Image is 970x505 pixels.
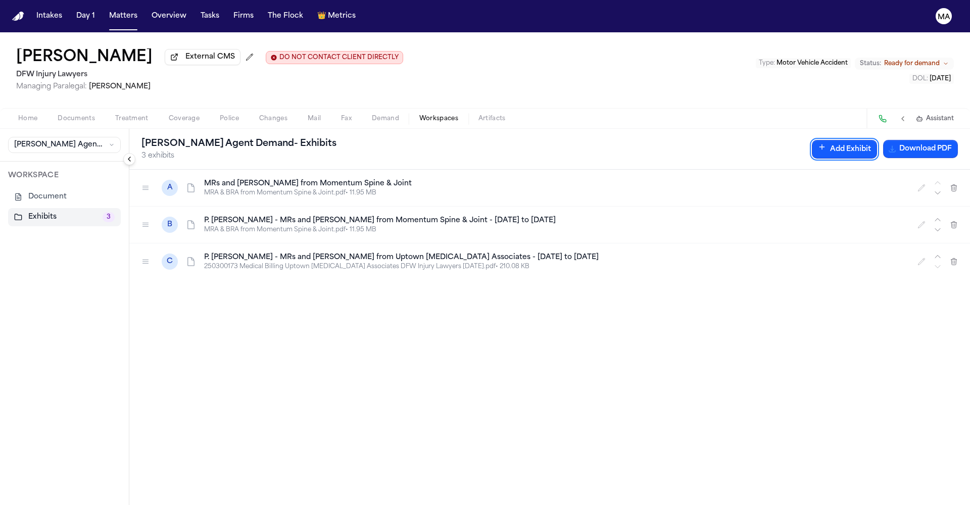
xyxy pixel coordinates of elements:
[32,7,66,25] button: Intakes
[229,7,258,25] button: Firms
[58,115,95,123] span: Documents
[8,137,121,153] button: [PERSON_NAME] Agent Demand
[16,48,153,67] button: Edit matter name
[129,170,970,207] div: AMRs and [PERSON_NAME] from Momentum Spine & JointMRA & BRA from Momentum Spine & Joint.pdf• 11.9...
[162,217,178,233] div: B
[185,52,235,62] span: External CMS
[12,12,24,21] img: Finch Logo
[89,83,151,90] span: [PERSON_NAME]
[912,76,928,82] span: DOL :
[16,83,87,90] span: Managing Paralegal:
[317,11,326,21] span: crown
[926,115,954,123] span: Assistant
[204,226,905,234] p: MRA & BRA from Momentum Spine & Joint.pdf • 11.95 MB
[419,115,458,123] span: Workspaces
[14,140,105,150] span: [PERSON_NAME] Agent Demand
[860,60,881,68] span: Status:
[129,243,970,280] div: CP. [PERSON_NAME] - MRs and [PERSON_NAME] from Uptown [MEDICAL_DATA] Associates - [DATE] to [DATE...
[204,252,905,263] h4: P. [PERSON_NAME] - MRs and [PERSON_NAME] from Uptown [MEDICAL_DATA] Associates - [DATE] to [DATE]
[938,14,950,21] text: MA
[909,74,954,84] button: Edit DOL: 2025-03-12
[129,207,970,243] div: BP. [PERSON_NAME] - MRs and [PERSON_NAME] from Momentum Spine & Joint - [DATE] to [DATE]MRA & BRA...
[259,115,287,123] span: Changes
[883,140,958,158] button: Download PDF
[812,140,877,159] button: Add Exhibit
[162,254,178,270] div: C
[913,180,930,196] button: Edit exhibit name
[115,115,149,123] span: Treatment
[16,69,403,81] h2: DFW Injury Lawyers
[372,115,399,123] span: Demand
[18,115,37,123] span: Home
[204,179,905,189] h4: MRs and [PERSON_NAME] from Momentum Spine & Joint
[478,115,506,123] span: Artifacts
[12,12,24,21] a: Home
[169,115,200,123] span: Coverage
[141,151,336,161] p: 3 exhibits
[16,48,153,67] h1: [PERSON_NAME]
[204,263,905,271] p: 250300173 Medical Billing Uptown [MEDICAL_DATA] Associates DFW Injury Lawyers [DATE].pdf • 210.08 KB
[103,212,115,222] span: 3
[328,11,356,21] span: Metrics
[916,115,954,123] button: Assistant
[266,51,403,64] button: Edit client contact restriction
[8,188,121,206] button: Document
[123,153,135,165] button: Collapse sidebar
[913,217,930,233] button: Edit exhibit name
[756,58,851,68] button: Edit Type: Motor Vehicle Accident
[264,7,307,25] button: The Flock
[8,170,121,182] p: WORKSPACE
[220,115,239,123] span: Police
[930,76,951,82] span: [DATE]
[204,189,905,197] p: MRA & BRA from Momentum Spine & Joint.pdf • 11.95 MB
[313,7,360,25] button: crownMetrics
[884,60,940,68] span: Ready for demand
[913,254,930,270] button: Edit exhibit name
[8,208,121,226] button: Exhibits3
[777,60,848,66] span: Motor Vehicle Accident
[148,7,190,25] button: Overview
[308,115,321,123] span: Mail
[279,54,399,62] span: DO NOT CONTACT CLIENT DIRECTLY
[72,7,99,25] button: Day 1
[162,180,178,196] div: A
[141,137,336,151] h2: [PERSON_NAME] Agent Demand - Exhibits
[855,58,954,70] button: Change status from Ready for demand
[876,112,890,126] button: Make a Call
[165,49,240,65] button: External CMS
[759,60,775,66] span: Type :
[197,7,223,25] button: Tasks
[204,216,905,226] h4: P. [PERSON_NAME] - MRs and [PERSON_NAME] from Momentum Spine & Joint - [DATE] to [DATE]
[105,7,141,25] button: Matters
[341,115,352,123] span: Fax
